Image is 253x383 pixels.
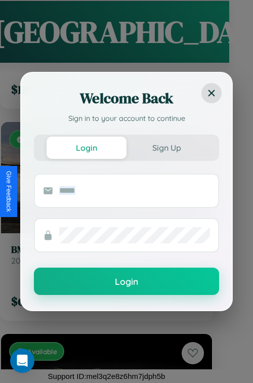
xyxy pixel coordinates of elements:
button: Login [47,137,126,159]
button: Sign Up [126,137,206,159]
h2: Welcome Back [34,88,219,108]
div: Open Intercom Messenger [10,349,34,373]
div: Give Feedback [5,171,12,212]
button: Login [34,268,219,295]
p: Sign in to your account to continue [34,113,219,124]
